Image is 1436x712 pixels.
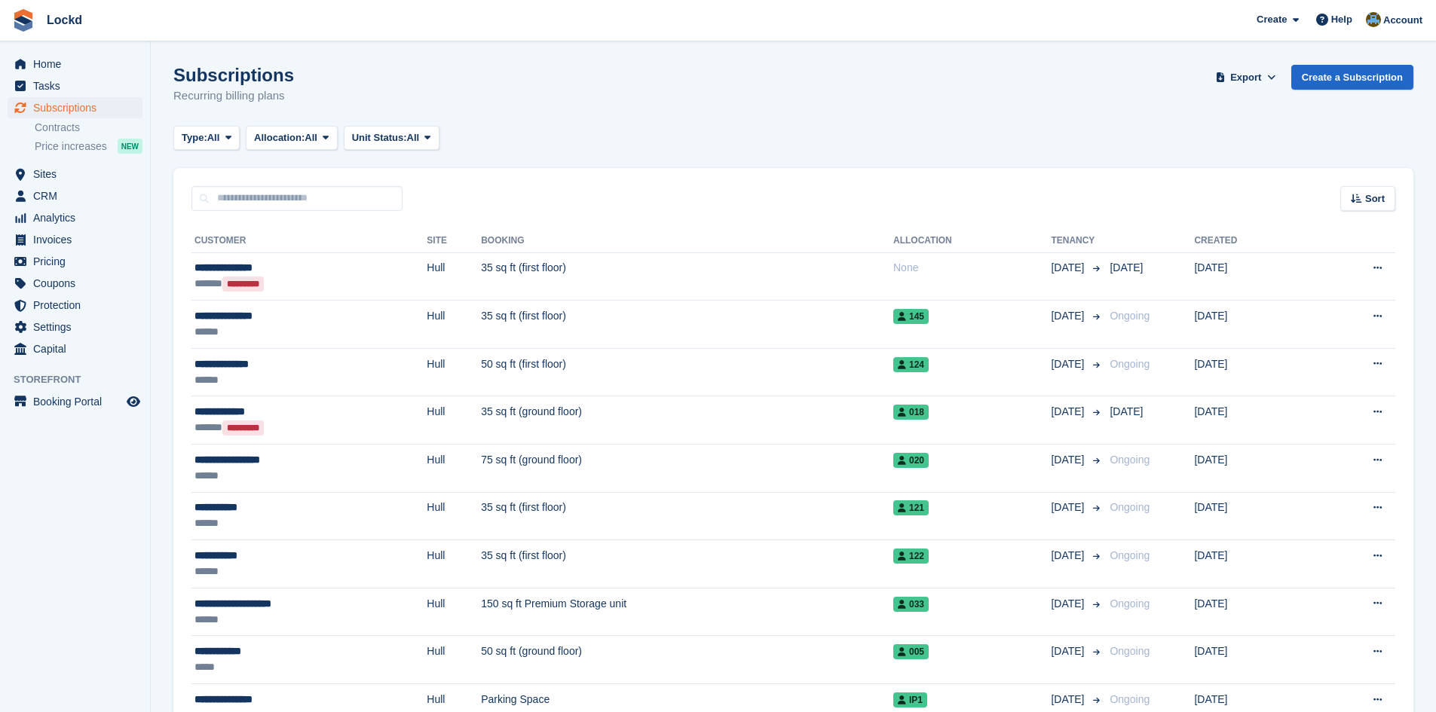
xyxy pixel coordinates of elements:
span: CRM [33,185,124,206]
span: Ongoing [1110,645,1150,657]
td: Hull [427,636,481,684]
span: All [207,130,220,145]
th: Allocation [893,229,1051,253]
span: 121 [893,500,929,515]
span: Sort [1365,191,1385,206]
th: Created [1194,229,1310,253]
span: Invoices [33,229,124,250]
a: menu [8,229,142,250]
span: 124 [893,357,929,372]
td: 35 sq ft (first floor) [481,252,893,301]
td: Hull [427,252,481,301]
a: menu [8,391,142,412]
span: Sites [33,163,124,185]
td: Hull [427,301,481,349]
td: 75 sq ft (ground floor) [481,445,893,493]
span: All [407,130,420,145]
span: 122 [893,549,929,564]
span: [DATE] [1051,500,1087,515]
span: Ongoing [1110,501,1150,513]
th: Booking [481,229,893,253]
span: Type: [182,130,207,145]
a: menu [8,316,142,338]
td: 50 sq ft (ground floor) [481,636,893,684]
td: [DATE] [1194,396,1310,445]
td: [DATE] [1194,492,1310,540]
span: All [305,130,317,145]
td: 35 sq ft (first floor) [481,540,893,588]
span: Home [33,53,124,75]
td: 35 sq ft (first floor) [481,492,893,540]
th: Site [427,229,481,253]
h1: Subscriptions [173,65,294,85]
span: Coupons [33,273,124,294]
span: [DATE] [1051,260,1087,276]
span: Ongoing [1110,549,1150,561]
td: [DATE] [1194,540,1310,588]
td: Hull [427,540,481,588]
span: 005 [893,644,929,659]
button: Type: All [173,126,240,151]
button: Export [1213,65,1279,90]
span: Subscriptions [33,97,124,118]
button: Allocation: All [246,126,338,151]
span: Storefront [14,372,150,387]
span: 018 [893,405,929,420]
a: menu [8,251,142,272]
td: 35 sq ft (ground floor) [481,396,893,445]
td: [DATE] [1194,636,1310,684]
a: menu [8,75,142,96]
span: Capital [33,338,124,359]
span: [DATE] [1051,308,1087,324]
td: Hull [427,445,481,493]
p: Recurring billing plans [173,87,294,105]
span: Tasks [33,75,124,96]
a: menu [8,207,142,228]
td: 35 sq ft (first floor) [481,301,893,349]
td: 150 sq ft Premium Storage unit [481,588,893,636]
a: Price increases NEW [35,138,142,154]
a: menu [8,338,142,359]
button: Unit Status: All [344,126,439,151]
span: [DATE] [1051,596,1087,612]
td: [DATE] [1194,348,1310,396]
a: Lockd [41,8,88,32]
a: menu [8,273,142,294]
a: Contracts [35,121,142,135]
span: 145 [893,309,929,324]
a: Create a Subscription [1291,65,1413,90]
span: Ongoing [1110,693,1150,705]
span: Ongoing [1110,358,1150,370]
span: [DATE] [1051,452,1087,468]
span: Ongoing [1110,310,1150,322]
span: Ongoing [1110,454,1150,466]
span: Account [1383,13,1422,28]
span: [DATE] [1051,404,1087,420]
div: None [893,260,1051,276]
span: IP1 [893,692,927,707]
span: [DATE] [1051,548,1087,564]
span: Unit Status: [352,130,407,145]
div: NEW [118,139,142,154]
td: [DATE] [1194,445,1310,493]
th: Customer [191,229,427,253]
span: Create [1257,12,1287,27]
span: Ongoing [1110,597,1150,610]
a: menu [8,295,142,316]
td: 50 sq ft (first floor) [481,348,893,396]
span: Price increases [35,139,107,154]
span: Pricing [33,251,124,272]
span: [DATE] [1110,405,1143,417]
span: [DATE] [1051,356,1087,372]
img: Paul Budding [1366,12,1381,27]
a: Preview store [124,393,142,411]
td: Hull [427,588,481,636]
span: [DATE] [1110,261,1143,273]
span: [DATE] [1051,643,1087,659]
span: Analytics [33,207,124,228]
span: [DATE] [1051,692,1087,707]
td: [DATE] [1194,588,1310,636]
span: Help [1331,12,1352,27]
td: Hull [427,396,481,445]
span: Settings [33,316,124,338]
